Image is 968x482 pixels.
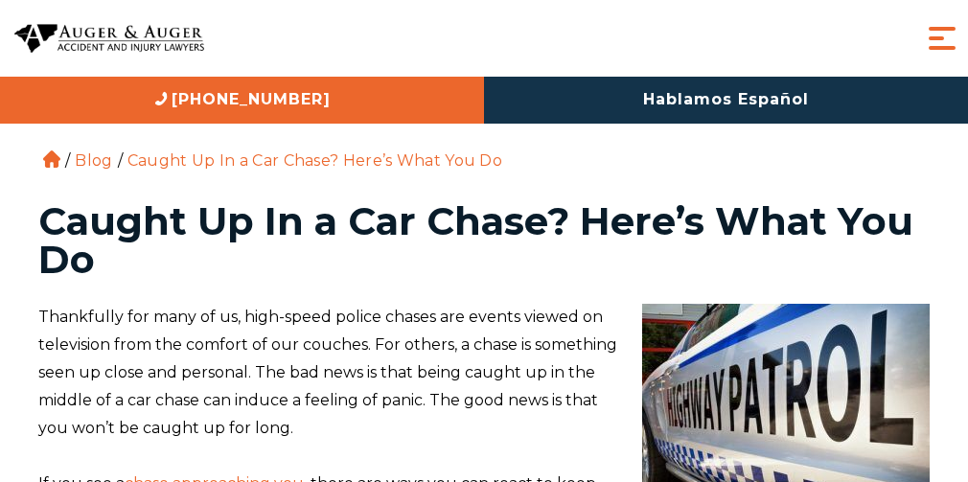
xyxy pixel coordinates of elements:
button: Menu [923,19,961,57]
img: Auger & Auger Accident and Injury Lawyers Logo [14,24,204,53]
li: Caught Up In a Car Chase? Here’s What You Do [123,151,507,170]
a: Hablamos Español [484,77,968,124]
h1: Caught Up In a Car Chase? Here’s What You Do [38,202,930,279]
p: Thankfully for many of us, high-speed police chases are events viewed on television from the comf... [38,304,930,442]
a: Blog [75,151,112,170]
a: Home [43,150,60,168]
